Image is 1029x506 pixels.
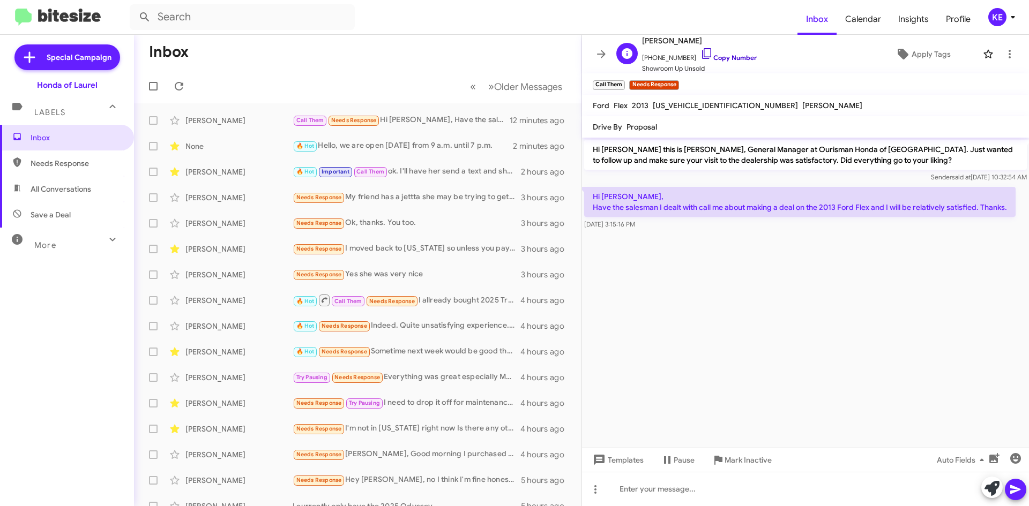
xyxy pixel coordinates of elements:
div: I'm not in [US_STATE] right now Is there any other way you could give me a rough estimate? Is the... [293,422,520,435]
span: Labels [34,108,65,117]
span: More [34,240,56,250]
div: Indeed. Quite unsatisfying experience. I posted at the Honda too. Time will tell if this changes.... [293,320,520,332]
span: 🔥 Hot [296,168,315,175]
button: Apply Tags [868,44,978,64]
div: [PERSON_NAME] [185,475,293,486]
span: Proposal [627,122,657,132]
div: 4 hours ago [520,321,573,331]
p: Hi [PERSON_NAME], Have the salesman I dealt with call me about making a deal on the 2013 Ford Fle... [584,187,1016,217]
a: Calendar [837,4,890,35]
div: [PERSON_NAME] [185,346,293,357]
span: 🔥 Hot [296,142,315,149]
small: Needs Response [629,80,678,90]
span: Auto Fields [937,450,988,470]
div: I moved back to [US_STATE] so unless you payed to ship it back out there idk how much you could o... [293,243,521,255]
span: Needs Response [31,158,122,169]
span: Call Them [356,168,384,175]
div: [PERSON_NAME] [185,424,293,434]
span: Needs Response [296,220,342,226]
div: 4 hours ago [520,424,573,434]
div: 5 hours ago [521,475,573,486]
span: Special Campaign [47,52,111,63]
span: [PERSON_NAME] [642,34,757,47]
div: [PERSON_NAME] [185,115,293,126]
span: 🔥 Hot [296,348,315,355]
div: 2 hours ago [521,167,573,177]
div: My friend has a jettta she may be trying to get rid of [293,191,521,203]
span: Flex [614,101,628,110]
a: Profile [937,4,979,35]
span: Pause [674,450,695,470]
div: None [185,141,293,152]
span: Needs Response [322,322,367,329]
span: Showroom Up Unsold [642,63,757,74]
div: Everything was great especially Mac. I'll get back to you if I want to move forward. [293,371,520,383]
div: [PERSON_NAME] [185,218,293,229]
div: Ok, thanks. You too. [293,217,521,229]
div: Hi [PERSON_NAME], Have the salesman I dealt with call me about making a deal on the 2013 Ford Fle... [293,114,510,126]
div: Hello, we are open [DATE] from 9 a.m. until 7 p.m. [293,140,513,152]
span: 2013 [632,101,648,110]
div: 4 hours ago [520,295,573,306]
span: Needs Response [322,348,367,355]
span: Needs Response [369,298,415,305]
span: Templates [591,450,644,470]
span: Older Messages [494,81,562,93]
span: Save a Deal [31,209,71,220]
div: 4 hours ago [520,346,573,357]
button: Mark Inactive [703,450,780,470]
span: [PERSON_NAME] [802,101,862,110]
div: [PERSON_NAME] [185,167,293,177]
span: Mark Inactive [725,450,772,470]
span: Inbox [31,132,122,143]
div: [PERSON_NAME], Good morning I purchased a 2023 Honda Ridgeline from you all [DATE]. [PERSON_NAME]... [293,448,520,460]
a: Inbox [797,4,837,35]
button: KE [979,8,1017,26]
span: Call Them [296,117,324,124]
span: Needs Response [296,425,342,432]
span: Needs Response [296,245,342,252]
div: 3 hours ago [521,269,573,280]
div: 4 hours ago [520,398,573,409]
div: 3 hours ago [521,192,573,203]
span: Needs Response [296,194,342,201]
span: » [488,80,494,93]
div: [PERSON_NAME] [185,321,293,331]
div: Sometime next week would be good thanks [293,345,520,358]
span: Needs Response [296,399,342,406]
span: Needs Response [296,477,342,484]
span: Needs Response [334,374,380,381]
div: I need to drop it off for maintenance soon, have an A1 message, and get some new tires. Probably ... [293,397,520,409]
p: Hi [PERSON_NAME] this is [PERSON_NAME], General Manager at Ourisman Honda of [GEOGRAPHIC_DATA]. J... [584,140,1027,170]
span: « [470,80,476,93]
a: Insights [890,4,937,35]
span: Needs Response [296,271,342,278]
span: Apply Tags [912,44,951,64]
button: Auto Fields [928,450,997,470]
div: Honda of Laurel [37,80,98,90]
div: KE [988,8,1006,26]
span: Try Pausing [349,399,380,406]
div: [PERSON_NAME] [185,192,293,203]
span: All Conversations [31,184,91,194]
div: 4 hours ago [520,372,573,383]
span: Ford [593,101,609,110]
h1: Inbox [149,43,189,61]
span: Call Them [334,298,362,305]
span: Important [322,168,349,175]
a: Copy Number [700,54,757,62]
span: 🔥 Hot [296,322,315,329]
div: [PERSON_NAME] [185,449,293,460]
div: Hey [PERSON_NAME], no I think I'm fine honestly. Selling my civic for 5-10k isn't worth it for me... [293,474,521,486]
span: said at [952,173,971,181]
div: [PERSON_NAME] [185,244,293,254]
div: [PERSON_NAME] [185,269,293,280]
div: 4 hours ago [520,449,573,460]
div: I allready bought 2025 Trail sport passport and happy how people work with me [293,293,520,307]
span: Try Pausing [296,374,327,381]
div: [PERSON_NAME] [185,372,293,383]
